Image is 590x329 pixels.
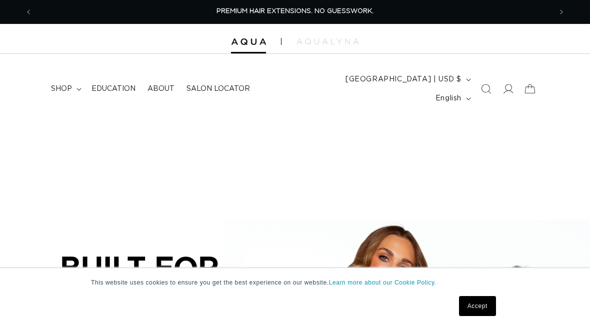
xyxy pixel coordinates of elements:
span: Education [91,84,135,93]
img: Aqua Hair Extensions [231,38,266,45]
a: Education [85,78,141,99]
button: Previous announcement [17,2,39,21]
button: English [429,89,475,108]
img: aqualyna.com [296,38,359,44]
summary: shop [45,78,85,99]
span: shop [51,84,72,93]
a: Learn more about our Cookie Policy. [329,279,436,286]
span: Salon Locator [186,84,250,93]
summary: Search [475,78,497,100]
span: PREMIUM HAIR EXTENSIONS. NO GUESSWORK. [216,8,373,14]
a: About [141,78,180,99]
a: Salon Locator [180,78,256,99]
span: English [435,93,461,104]
span: [GEOGRAPHIC_DATA] | USD $ [345,74,461,85]
button: Next announcement [550,2,572,21]
p: This website uses cookies to ensure you get the best experience on our website. [91,278,499,287]
a: Accept [459,296,496,316]
button: [GEOGRAPHIC_DATA] | USD $ [339,70,475,89]
span: About [147,84,174,93]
